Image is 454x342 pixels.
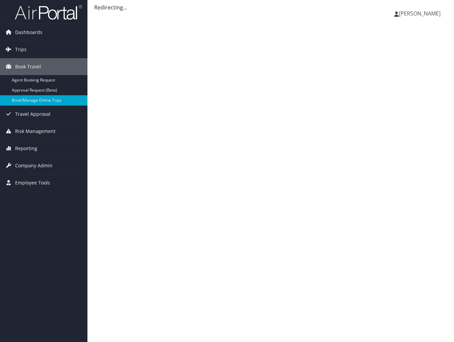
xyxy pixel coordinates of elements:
[15,157,52,174] span: Company Admin
[15,24,42,41] span: Dashboards
[394,3,447,24] a: [PERSON_NAME]
[15,4,82,20] img: airportal-logo.png
[15,123,55,140] span: Risk Management
[15,41,27,58] span: Trips
[15,58,41,75] span: Book Travel
[15,140,37,157] span: Reporting
[94,3,447,11] div: Redirecting...
[15,174,50,191] span: Employee Tools
[399,10,441,17] span: [PERSON_NAME]
[15,106,50,123] span: Travel Approval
